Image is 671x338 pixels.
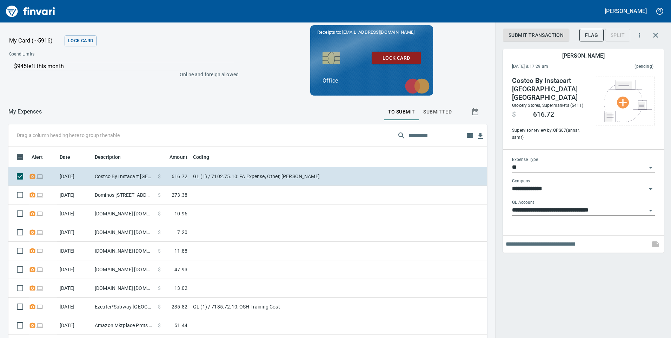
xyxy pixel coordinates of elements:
[8,108,42,116] nav: breadcrumb
[36,323,44,327] span: Online transaction
[423,108,452,116] span: Submitted
[372,52,421,65] button: Lock Card
[92,167,155,186] td: Costco By Instacart [GEOGRAPHIC_DATA] [GEOGRAPHIC_DATA]
[60,153,80,161] span: Date
[57,260,92,279] td: [DATE]
[95,153,121,161] span: Description
[158,210,161,217] span: $
[562,52,604,59] h5: [PERSON_NAME]
[36,248,44,253] span: Online transaction
[92,186,155,204] td: Domino's [STREET_ADDRESS]
[17,132,120,139] p: Drag a column heading here to group the table
[160,153,187,161] span: Amount
[512,110,516,119] span: $
[323,77,421,85] p: Office
[512,127,589,141] span: Supervisor review by: OPS07 (annar, samr)
[585,31,598,40] span: Flag
[172,191,187,199] span: 273.38
[36,174,44,178] span: Online transaction
[512,200,534,204] label: GL Account
[32,153,43,161] span: Alert
[172,173,187,180] span: 616.72
[603,6,649,17] button: [PERSON_NAME]
[158,303,161,310] span: $
[174,285,187,292] span: 13.02
[4,71,239,78] p: Online and foreign allowed
[92,279,155,298] td: [DOMAIN_NAME] [DOMAIN_NAME][URL] WA
[591,63,653,70] span: This charge has not been settled by the merchant yet. This usually takes a couple of days but in ...
[465,130,475,141] button: Choose columns to display
[92,260,155,279] td: [DOMAIN_NAME] [DOMAIN_NAME][URL] WA
[14,62,234,71] p: $945 left this month
[599,80,652,122] img: Select file
[388,108,415,116] span: To Submit
[57,298,92,316] td: [DATE]
[646,206,656,215] button: Open
[36,286,44,290] span: Online transaction
[68,37,93,45] span: Lock Card
[646,163,656,173] button: Open
[60,153,71,161] span: Date
[605,32,630,38] div: Transaction still pending, cannot split yet. It usually takes 2-3 days for a merchant to settle a...
[512,157,538,162] label: Expense Type
[29,304,36,309] span: Receipt Required
[647,236,664,253] span: This records your note into the expense
[9,51,136,58] span: Spend Limits
[377,54,415,63] span: Lock Card
[533,110,554,119] span: 616.72
[4,3,57,20] img: Finvari
[57,279,92,298] td: [DATE]
[29,248,36,253] span: Receipt Required
[57,223,92,242] td: [DATE]
[509,31,564,40] span: Submit Transaction
[36,304,44,309] span: Online transaction
[317,29,426,36] p: Receipts to:
[632,27,647,43] button: More
[158,247,161,254] span: $
[193,153,218,161] span: Coding
[512,103,583,108] span: Grocery Stores, Supermarkets (5411)
[57,186,92,204] td: [DATE]
[29,323,36,327] span: Receipt Required
[512,63,591,70] span: [DATE] 8:17:29 am
[29,230,36,234] span: Receipt Required
[158,266,161,273] span: $
[92,242,155,260] td: [DOMAIN_NAME] [DOMAIN_NAME][URL] WA
[92,204,155,223] td: [DOMAIN_NAME] [DOMAIN_NAME][URL] WA
[36,193,44,197] span: Online transaction
[95,153,130,161] span: Description
[579,29,604,42] button: Flag
[36,211,44,216] span: Online transaction
[158,173,161,180] span: $
[512,179,530,183] label: Company
[57,167,92,186] td: [DATE]
[92,223,155,242] td: [DOMAIN_NAME] [DOMAIN_NAME][URL] WA
[190,298,366,316] td: GL (1) / 7185.72.10: OSH Training Cost
[57,316,92,335] td: [DATE]
[174,210,187,217] span: 10.96
[57,242,92,260] td: [DATE]
[29,211,36,216] span: Receipt Required
[172,303,187,310] span: 235.82
[158,285,161,292] span: $
[475,131,486,141] button: Download table
[36,230,44,234] span: Online transaction
[92,316,155,335] td: Amazon Mktplace Pmts [DOMAIN_NAME][URL] WA
[177,229,187,236] span: 7.20
[92,298,155,316] td: Ezcater*Subway [GEOGRAPHIC_DATA] [GEOGRAPHIC_DATA]
[158,229,161,236] span: $
[646,184,656,194] button: Open
[158,322,161,329] span: $
[174,266,187,273] span: 47.93
[174,247,187,254] span: 11.88
[647,27,664,44] button: Close transaction
[190,167,366,186] td: GL (1) / 7102.75.10: FA Expense, Other, [PERSON_NAME]
[503,29,569,42] button: Submit Transaction
[29,286,36,290] span: Receipt Required
[9,37,62,45] p: My Card (···5916)
[65,35,97,46] button: Lock Card
[193,153,209,161] span: Coding
[36,267,44,272] span: Online transaction
[170,153,187,161] span: Amount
